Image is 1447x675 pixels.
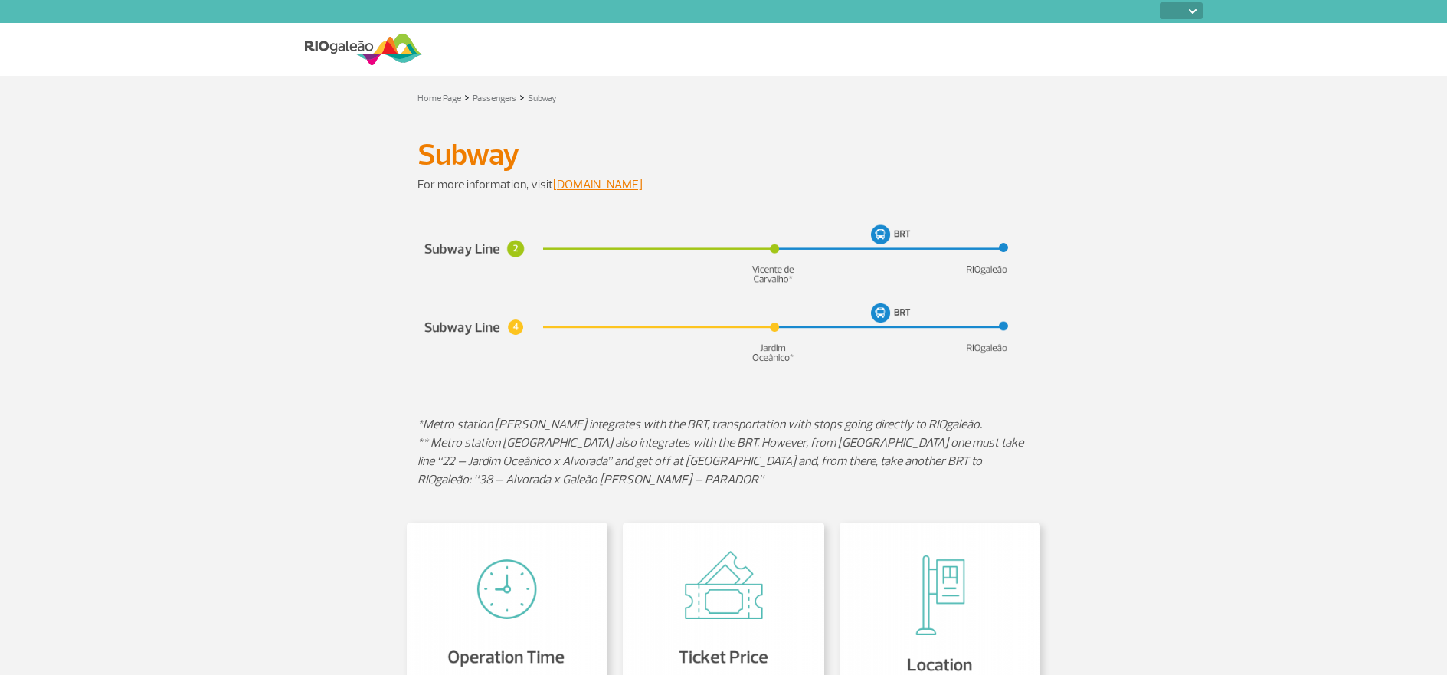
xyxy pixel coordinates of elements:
[553,177,643,192] a: [DOMAIN_NAME]
[417,417,982,432] em: *Metro station [PERSON_NAME] integrates with the BRT, transportation with stops going directly to...
[417,93,461,104] a: Home Page
[417,175,1030,194] p: For more information, visit
[519,88,525,106] a: >
[417,435,1023,487] em: ** Metro station [GEOGRAPHIC_DATA] also integrates with the BRT. However, from [GEOGRAPHIC_DATA] ...
[528,93,557,104] a: Subway
[464,88,470,106] a: >
[417,142,1030,168] h1: Subway
[417,221,1030,369] img: subway-ing-v3.png
[473,93,516,104] a: Passengers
